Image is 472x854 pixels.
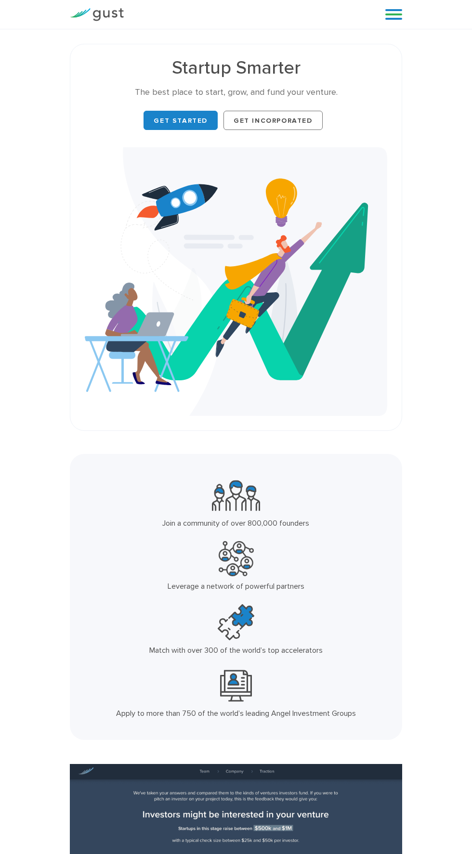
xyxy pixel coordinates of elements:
[144,111,218,130] a: Get Started
[85,87,387,98] div: The best place to start, grow, and fund your venture.
[218,604,254,641] img: Top Accelerators
[220,668,252,703] img: Leading Angel Investment
[223,111,323,130] a: Get Incorporated
[85,147,387,416] img: Startup Smarter Hero
[219,541,254,576] img: Powerful Partners
[85,59,387,77] h1: Startup Smarter
[113,644,359,657] div: Match with over 300 of the world’s top accelerators
[70,8,124,21] img: Gust Logo
[113,707,359,720] div: Apply to more than 750 of the world’s leading Angel Investment Groups
[212,478,260,513] img: Community Founders
[113,517,359,530] div: Join a community of over 800,000 founders
[113,580,359,593] div: Leverage a network of powerful partners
